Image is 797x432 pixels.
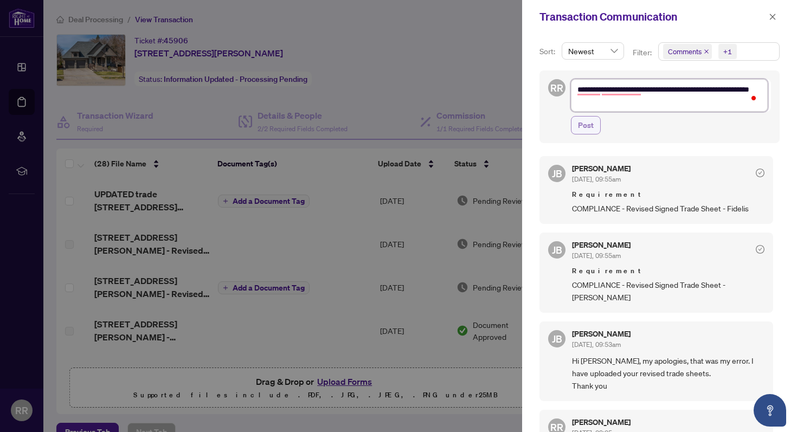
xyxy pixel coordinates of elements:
[572,252,621,260] span: [DATE], 09:55am
[572,340,621,349] span: [DATE], 09:53am
[723,46,732,57] div: +1
[704,49,709,54] span: close
[572,279,764,304] span: COMPLIANCE - Revised Signed Trade Sheet - [PERSON_NAME]
[572,189,764,200] span: Requirement
[572,175,621,183] span: [DATE], 09:55am
[552,166,562,181] span: JB
[572,165,631,172] h5: [PERSON_NAME]
[754,394,786,427] button: Open asap
[572,241,631,249] h5: [PERSON_NAME]
[571,79,768,112] textarea: To enrich screen reader interactions, please activate Accessibility in Grammarly extension settings
[578,117,594,134] span: Post
[550,80,563,95] span: RR
[572,354,764,392] span: Hi [PERSON_NAME], my apologies, that was my error. I have uploaded your revised trade sheets. Tha...
[552,242,562,257] span: JB
[668,46,702,57] span: Comments
[769,13,776,21] span: close
[568,43,618,59] span: Newest
[756,169,764,177] span: check-circle
[756,245,764,254] span: check-circle
[571,116,601,134] button: Post
[539,46,557,57] p: Sort:
[663,44,712,59] span: Comments
[633,47,653,59] p: Filter:
[572,418,631,426] h5: [PERSON_NAME]
[572,330,631,338] h5: [PERSON_NAME]
[572,202,764,215] span: COMPLIANCE - Revised Signed Trade Sheet - Fidelis
[552,331,562,346] span: JB
[572,266,764,276] span: Requirement
[539,9,766,25] div: Transaction Communication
